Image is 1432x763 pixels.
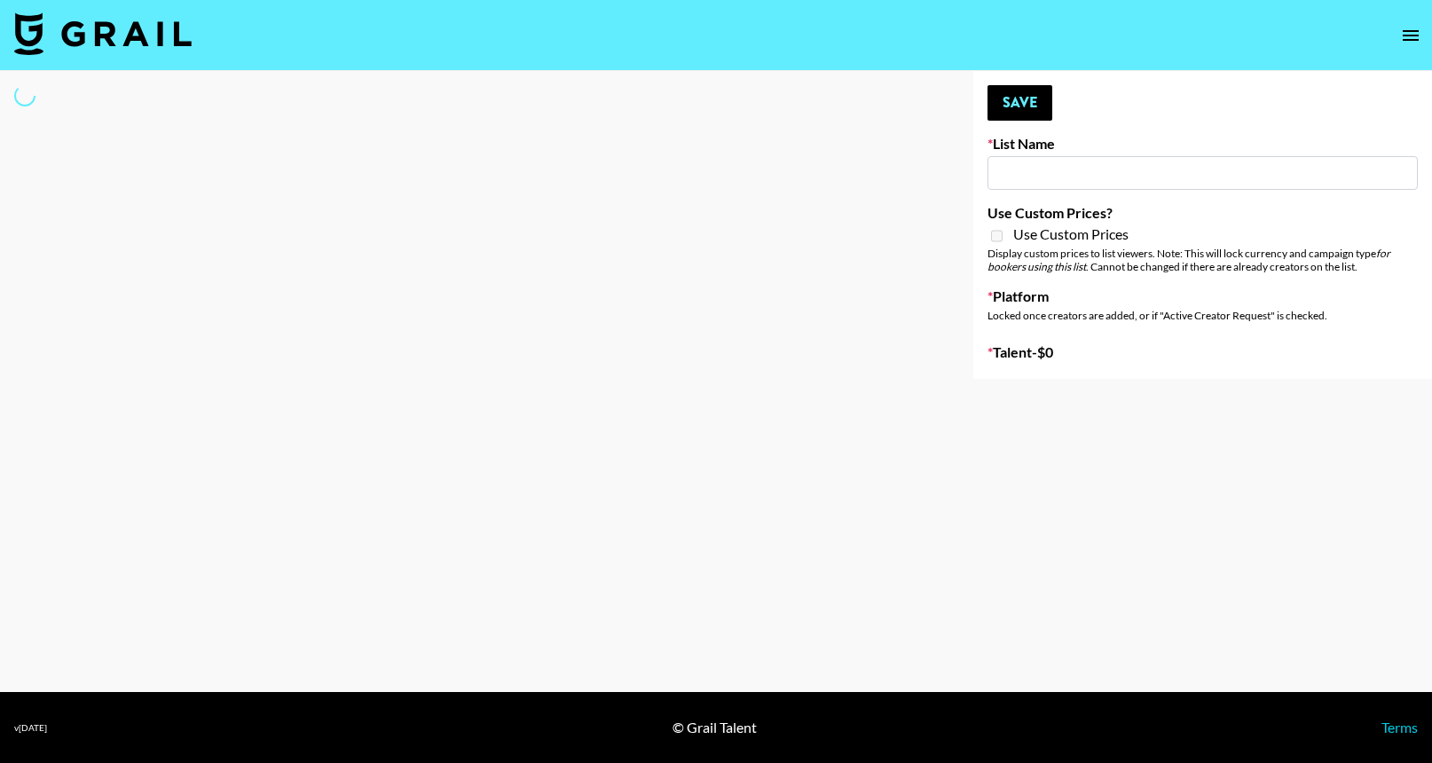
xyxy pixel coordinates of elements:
[1393,18,1428,53] button: open drawer
[987,135,1418,153] label: List Name
[673,719,757,736] div: © Grail Talent
[1381,719,1418,735] a: Terms
[987,309,1418,322] div: Locked once creators are added, or if "Active Creator Request" is checked.
[987,287,1418,305] label: Platform
[14,12,192,55] img: Grail Talent
[987,247,1390,273] em: for bookers using this list
[1013,225,1129,243] span: Use Custom Prices
[987,343,1418,361] label: Talent - $ 0
[987,247,1418,273] div: Display custom prices to list viewers. Note: This will lock currency and campaign type . Cannot b...
[14,722,47,734] div: v [DATE]
[987,85,1052,121] button: Save
[987,204,1418,222] label: Use Custom Prices?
